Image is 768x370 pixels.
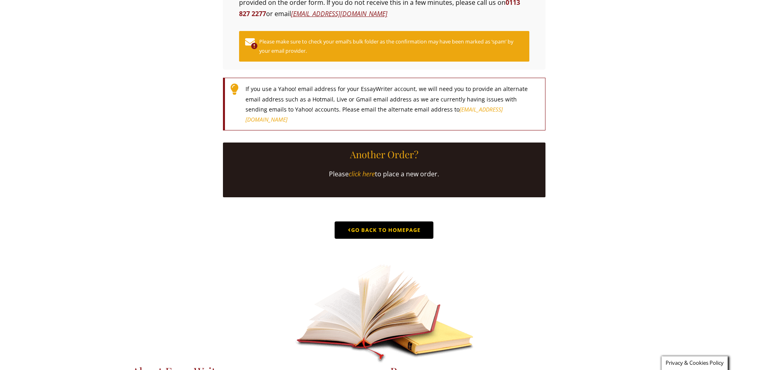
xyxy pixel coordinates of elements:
[259,37,523,56] small: Please make sure to check your email’s bulk folder as the confirmation may have been marked as ‘s...
[246,105,503,123] a: [EMAIL_ADDRESS][DOMAIN_NAME]
[229,149,539,160] h5: Another Order?
[246,84,528,124] span: If you use a Yahoo! email address for your EssayWriter account, we will need you to provide an al...
[329,169,439,178] span: Please to place a new order.
[294,262,474,365] img: landing-book.png
[666,359,724,366] span: Privacy & Cookies Policy
[349,169,375,178] a: click here
[291,9,387,18] a: [EMAIL_ADDRESS][DOMAIN_NAME]
[335,221,433,239] a: Go Back to Homepage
